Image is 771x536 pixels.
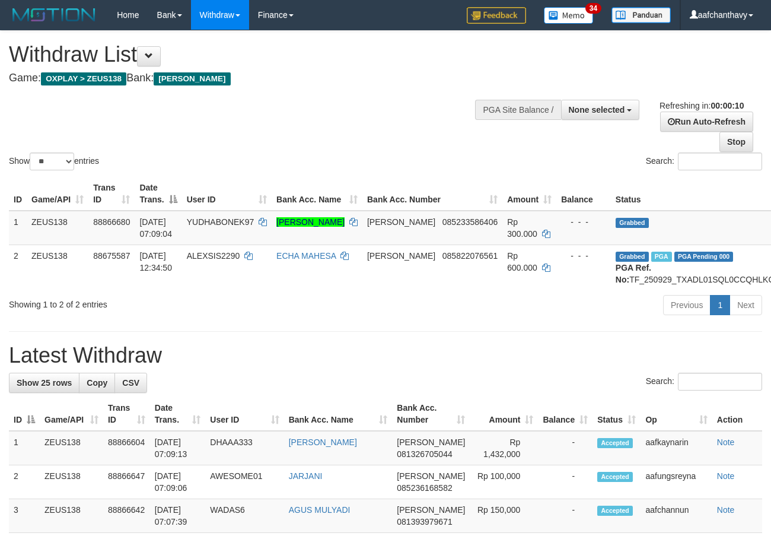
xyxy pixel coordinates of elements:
span: Copy [87,378,107,388]
a: Note [717,505,735,515]
td: 88866647 [103,465,150,499]
a: ECHA MAHESA [276,251,336,261]
b: PGA Ref. No: [616,263,651,284]
a: CSV [114,373,147,393]
button: None selected [561,100,640,120]
th: Game/API: activate to sort column ascending [40,397,103,431]
span: 34 [585,3,601,14]
div: - - - [561,250,606,262]
td: 1 [9,211,27,245]
td: ZEUS138 [40,499,103,533]
span: Accepted [597,506,633,516]
span: Marked by aafpengsreynich [651,252,672,262]
a: Previous [663,295,711,315]
label: Show entries [9,153,99,170]
span: Show 25 rows [17,378,72,388]
img: Button%20Memo.svg [544,7,594,24]
th: Balance: activate to sort column ascending [538,397,592,431]
span: [PERSON_NAME] [397,471,465,481]
span: YUDHABONEK97 [187,217,254,227]
th: User ID: activate to sort column ascending [182,177,272,211]
input: Search: [678,373,762,391]
a: Show 25 rows [9,373,79,393]
span: [PERSON_NAME] [367,217,435,227]
td: - [538,499,592,533]
td: 3 [9,499,40,533]
a: AGUS MULYADI [289,505,351,515]
img: MOTION_logo.png [9,6,99,24]
span: None selected [569,105,625,115]
span: [PERSON_NAME] [397,437,465,447]
td: ZEUS138 [27,211,88,245]
a: Copy [79,373,115,393]
th: Bank Acc. Name: activate to sort column ascending [272,177,362,211]
a: Run Auto-Refresh [660,112,753,132]
strong: 00:00:10 [711,101,744,110]
th: Balance [556,177,611,211]
th: Op: activate to sort column ascending [641,397,712,431]
td: [DATE] 07:07:39 [150,499,206,533]
img: Feedback.jpg [467,7,526,24]
select: Showentries [30,153,74,170]
td: 2 [9,465,40,499]
td: - [538,431,592,465]
th: Game/API: activate to sort column ascending [27,177,88,211]
span: Copy 081326705044 to clipboard [397,449,452,459]
th: ID: activate to sort column descending [9,397,40,431]
td: aafungsreyna [641,465,712,499]
td: Rp 1,432,000 [470,431,538,465]
input: Search: [678,153,762,170]
span: Copy 081393979671 to clipboard [397,517,452,527]
a: [PERSON_NAME] [289,437,357,447]
span: 88675587 [93,251,130,261]
th: Date Trans.: activate to sort column descending [135,177,181,211]
th: Bank Acc. Name: activate to sort column ascending [284,397,393,431]
td: 88866642 [103,499,150,533]
a: Note [717,437,735,447]
th: Date Trans.: activate to sort column ascending [150,397,206,431]
a: 1 [710,295,730,315]
td: 88866604 [103,431,150,465]
td: ZEUS138 [40,431,103,465]
div: Showing 1 to 2 of 2 entries [9,294,313,310]
h1: Withdraw List [9,43,502,66]
span: Rp 600.000 [507,251,537,272]
a: Stop [719,132,753,152]
span: Copy 085822076561 to clipboard [442,251,498,261]
span: [PERSON_NAME] [397,505,465,515]
a: Note [717,471,735,481]
span: 88866680 [93,217,130,227]
td: Rp 100,000 [470,465,538,499]
span: PGA Pending [674,252,734,262]
th: ID [9,177,27,211]
span: [DATE] 12:34:50 [139,251,172,272]
td: ZEUS138 [40,465,103,499]
span: ALEXSIS2290 [187,251,240,261]
a: Next [729,295,762,315]
th: Action [712,397,762,431]
span: [DATE] 07:09:04 [139,217,172,239]
span: Accepted [597,438,633,448]
td: - [538,465,592,499]
span: [PERSON_NAME] [154,72,230,85]
th: Trans ID: activate to sort column ascending [88,177,135,211]
td: WADAS6 [205,499,283,533]
td: aafchannun [641,499,712,533]
a: JARJANI [289,471,323,481]
span: CSV [122,378,139,388]
img: panduan.png [611,7,671,23]
h1: Latest Withdraw [9,344,762,367]
span: Grabbed [616,218,649,228]
td: Rp 150,000 [470,499,538,533]
div: - - - [561,216,606,228]
td: aafkaynarin [641,431,712,465]
span: Grabbed [616,252,649,262]
span: Copy 085236168582 to clipboard [397,483,452,493]
td: [DATE] 07:09:06 [150,465,206,499]
th: User ID: activate to sort column ascending [205,397,283,431]
td: 1 [9,431,40,465]
th: Bank Acc. Number: activate to sort column ascending [392,397,470,431]
div: PGA Site Balance / [475,100,560,120]
span: Rp 300.000 [507,217,537,239]
span: Refreshing in: [660,101,744,110]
